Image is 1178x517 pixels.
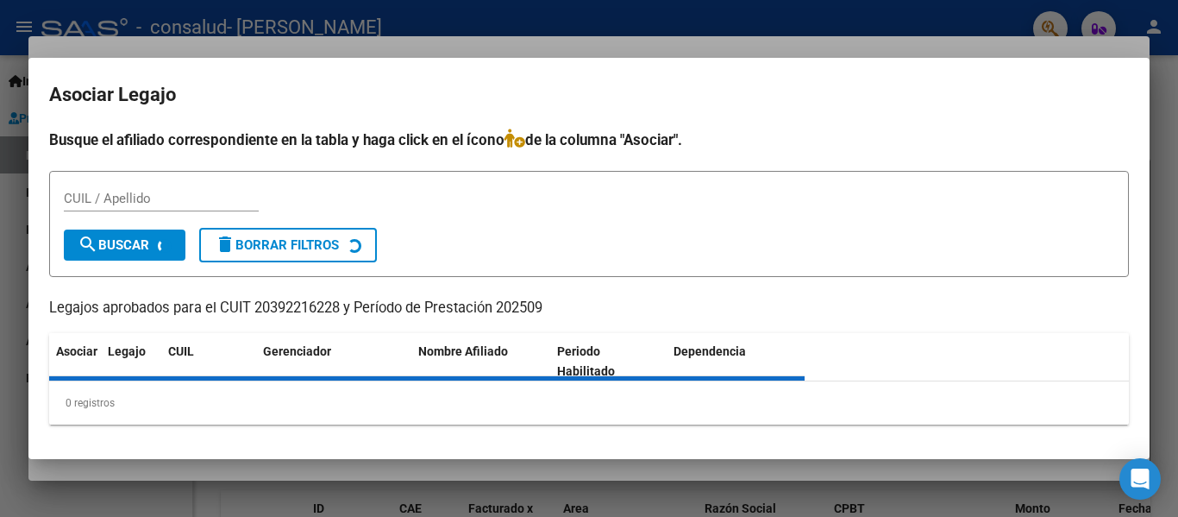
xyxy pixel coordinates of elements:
h2: Asociar Legajo [49,79,1129,111]
span: Nombre Afiliado [418,344,508,358]
button: Borrar Filtros [199,228,377,262]
datatable-header-cell: Periodo Habilitado [550,333,667,390]
span: Borrar Filtros [215,237,339,253]
h4: Busque el afiliado correspondiente en la tabla y haga click en el ícono de la columna "Asociar". [49,129,1129,151]
datatable-header-cell: Legajo [101,333,161,390]
div: 0 registros [49,381,1129,425]
span: Asociar [56,344,97,358]
datatable-header-cell: Gerenciador [256,333,411,390]
mat-icon: delete [215,234,235,255]
span: Dependencia [674,344,746,358]
span: CUIL [168,344,194,358]
datatable-header-cell: Dependencia [667,333,805,390]
div: Open Intercom Messenger [1119,458,1161,500]
span: Periodo Habilitado [557,344,615,378]
datatable-header-cell: Asociar [49,333,101,390]
p: Legajos aprobados para el CUIT 20392216228 y Período de Prestación 202509 [49,298,1129,319]
mat-icon: search [78,234,98,255]
datatable-header-cell: CUIL [161,333,256,390]
datatable-header-cell: Nombre Afiliado [411,333,550,390]
button: Buscar [64,230,185,261]
span: Legajo [108,344,146,358]
span: Gerenciador [263,344,331,358]
span: Buscar [78,237,149,253]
